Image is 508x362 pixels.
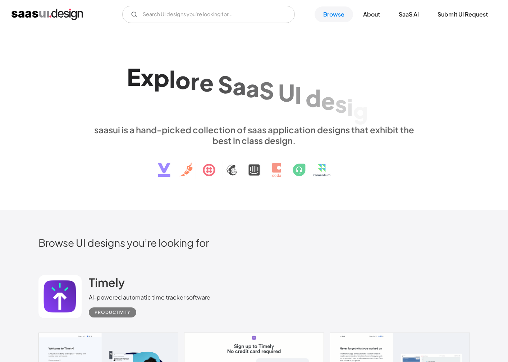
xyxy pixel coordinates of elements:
img: text, icon, saas logo [145,146,363,183]
div: i [347,93,353,121]
div: l [169,65,175,93]
div: a [246,74,259,102]
div: AI-powered automatic time tracker software [89,293,210,302]
h2: Timely [89,275,125,289]
h2: Browse UI designs you’re looking for [38,236,470,249]
a: home [12,9,83,20]
div: g [353,97,368,124]
a: Browse [315,6,353,22]
div: r [191,67,200,95]
a: SaaS Ai [390,6,427,22]
h1: Explore SaaS UI design patterns & interactions. [89,62,420,117]
div: E [127,62,141,90]
a: Submit UI Request [429,6,496,22]
div: S [218,70,233,98]
div: d [306,84,321,112]
div: p [154,64,169,92]
form: Email Form [122,6,295,23]
div: x [141,63,154,91]
div: e [321,87,335,115]
div: e [200,69,214,96]
input: Search UI designs you're looking for... [122,6,295,23]
div: Productivity [95,308,131,317]
div: U [278,79,295,106]
div: s [335,90,347,117]
a: About [354,6,389,22]
div: o [175,66,191,94]
div: a [233,72,246,100]
div: S [259,76,274,104]
a: Timely [89,275,125,293]
div: I [295,81,301,109]
div: saasui is a hand-picked collection of saas application designs that exhibit the best in class des... [89,124,420,146]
